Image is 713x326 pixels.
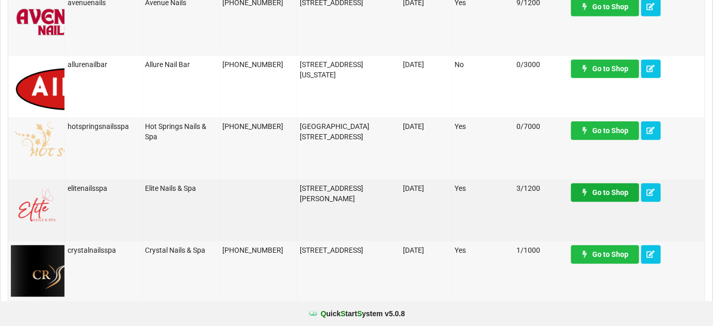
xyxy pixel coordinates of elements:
[68,245,139,255] div: crystalnailsspa
[341,309,346,318] span: S
[308,308,318,319] img: favicon.ico
[455,59,511,70] div: No
[403,121,449,132] div: [DATE]
[571,183,639,202] a: Go to Shop
[11,245,155,297] img: CrystalNails_luxurylogo.png
[145,183,217,193] div: Elite Nails & Spa
[11,59,374,111] img: logo.png
[300,121,397,142] div: [GEOGRAPHIC_DATA][STREET_ADDRESS]
[403,183,449,193] div: [DATE]
[516,121,562,132] div: 0/7000
[571,121,639,140] a: Go to Shop
[516,245,562,255] div: 1/1000
[516,59,562,70] div: 0/3000
[300,245,397,255] div: [STREET_ADDRESS]
[321,309,327,318] span: Q
[403,245,449,255] div: [DATE]
[300,183,397,204] div: [STREET_ADDRESS][PERSON_NAME]
[321,308,405,319] b: uick tart ystem v 5.0.8
[357,309,362,318] span: S
[300,59,397,80] div: [STREET_ADDRESS][US_STATE]
[455,245,511,255] div: Yes
[455,121,511,132] div: Yes
[68,121,139,132] div: hotspringsnailsspa
[145,59,217,70] div: Allure Nail Bar
[455,183,511,193] div: Yes
[571,59,639,78] a: Go to Shop
[222,121,294,132] div: [PHONE_NUMBER]
[403,59,449,70] div: [DATE]
[68,59,139,70] div: allurenailbar
[222,245,294,255] div: [PHONE_NUMBER]
[516,183,562,193] div: 3/1200
[11,183,62,235] img: EliteNailsSpa-Logo1.png
[145,245,217,255] div: Crystal Nails & Spa
[222,59,294,70] div: [PHONE_NUMBER]
[68,183,139,193] div: elitenailsspa
[11,121,117,173] img: hotspringsnailslogo.png
[571,245,639,264] a: Go to Shop
[145,121,217,142] div: Hot Springs Nails & Spa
